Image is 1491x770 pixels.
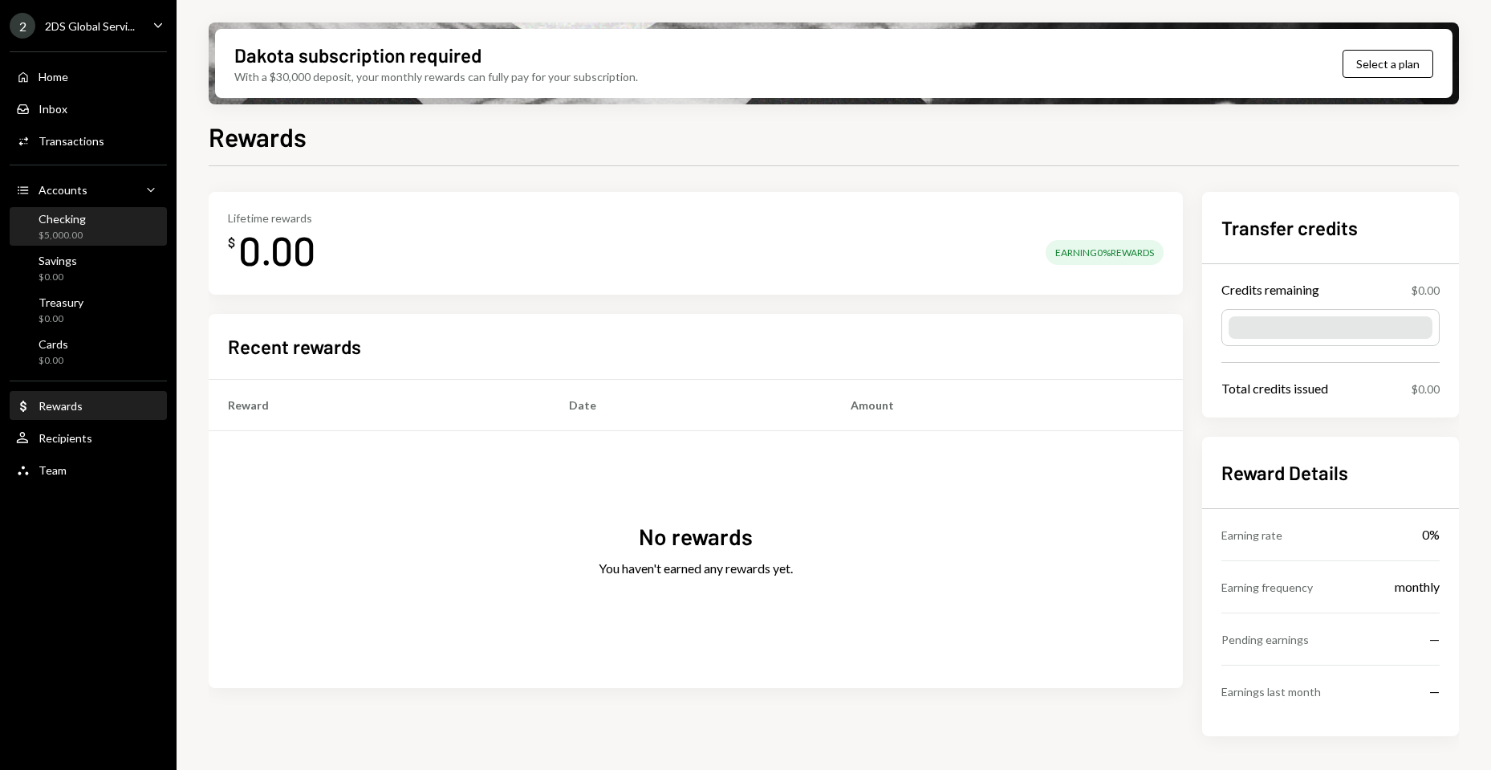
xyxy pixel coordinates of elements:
[831,379,1183,430] th: Amount
[550,379,832,430] th: Date
[39,399,83,413] div: Rewards
[228,211,315,225] div: Lifetime rewards
[1221,214,1440,241] h2: Transfer credits
[10,423,167,452] a: Recipients
[39,463,67,477] div: Team
[1221,579,1313,596] div: Earning frequency
[234,42,481,68] div: Dakota subscription required
[1221,683,1321,700] div: Earnings last month
[209,379,550,430] th: Reward
[1221,459,1440,486] h2: Reward Details
[238,225,315,275] div: 0.00
[39,102,67,116] div: Inbox
[228,333,361,360] h2: Recent rewards
[10,62,167,91] a: Home
[10,94,167,123] a: Inbox
[45,19,135,33] div: 2DS Global Servi...
[10,249,167,287] a: Savings$0.00
[10,207,167,246] a: Checking$5,000.00
[1343,50,1433,78] button: Select a plan
[10,455,167,484] a: Team
[39,70,68,84] div: Home
[39,229,86,242] div: $5,000.00
[39,271,77,284] div: $0.00
[209,120,307,153] h1: Rewards
[39,183,87,197] div: Accounts
[1221,280,1319,299] div: Credits remaining
[39,337,68,351] div: Cards
[228,234,235,251] div: $
[1221,379,1328,398] div: Total credits issued
[639,521,753,552] div: No rewards
[1395,577,1440,597] div: monthly
[1422,525,1440,544] div: 0%
[39,254,77,267] div: Savings
[1429,629,1440,649] div: —
[39,212,86,226] div: Checking
[39,354,68,368] div: $0.00
[39,431,92,445] div: Recipients
[10,291,167,329] a: Treasury$0.00
[1412,381,1440,397] div: $0.00
[599,559,793,578] div: You haven't earned any rewards yet.
[39,134,104,148] div: Transactions
[10,13,35,39] div: 2
[1429,682,1440,701] div: —
[10,391,167,420] a: Rewards
[10,332,167,371] a: Cards$0.00
[39,295,83,309] div: Treasury
[39,312,83,326] div: $0.00
[1046,240,1164,265] div: Earning 0% Rewards
[10,175,167,204] a: Accounts
[10,126,167,155] a: Transactions
[1221,631,1309,648] div: Pending earnings
[1412,282,1440,299] div: $0.00
[1221,527,1282,544] div: Earning rate
[234,68,638,85] div: With a $30,000 deposit, your monthly rewards can fully pay for your subscription.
